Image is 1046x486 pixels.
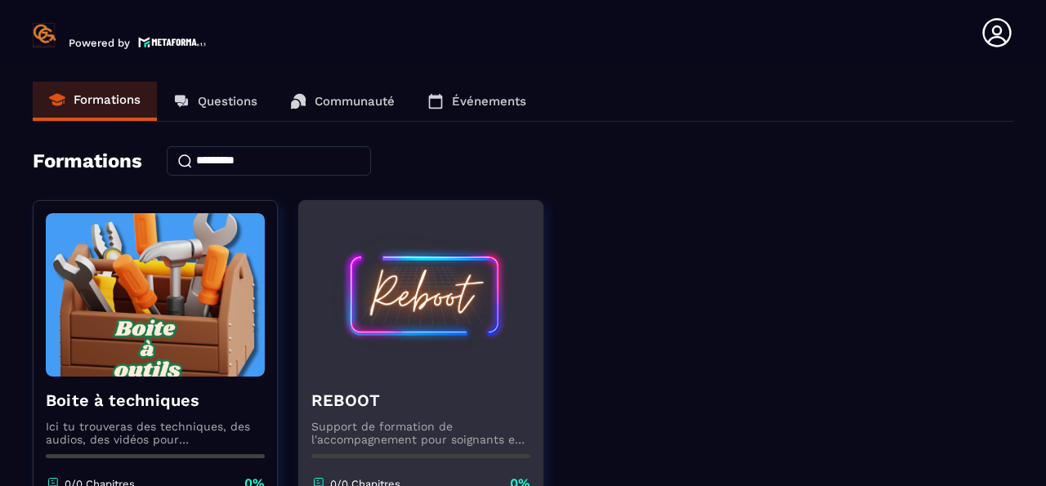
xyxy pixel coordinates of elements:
a: Événements [411,82,543,121]
a: Formations [33,82,157,121]
a: Communauté [274,82,411,121]
h4: Boite à techniques [46,389,265,412]
p: Questions [198,94,257,109]
h4: Formations [33,149,142,172]
img: formation-background [311,213,530,377]
img: formation-background [46,213,265,377]
img: logo-branding [33,23,56,49]
p: Support de formation de l'accompagnement pour soignants en épuisement. [311,420,530,446]
p: Ici tu trouveras des techniques, des audios, des vidéos pour t'accompagner. [46,420,265,446]
p: Communauté [315,94,395,109]
p: Formations [74,92,141,107]
h4: REBOOT [311,389,530,412]
a: Questions [157,82,274,121]
p: Événements [452,94,526,109]
img: logo [138,35,207,49]
p: Powered by [69,37,130,49]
